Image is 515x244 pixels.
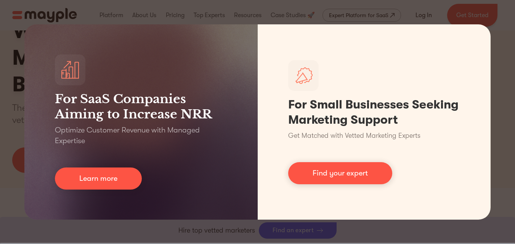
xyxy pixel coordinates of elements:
[55,91,227,122] h3: For SaaS Companies Aiming to Increase NRR
[55,125,227,146] p: Optimize Customer Revenue with Managed Expertise
[288,97,460,128] h1: For Small Businesses Seeking Marketing Support
[55,167,142,190] a: Learn more
[288,131,420,141] p: Get Matched with Vetted Marketing Experts
[288,162,392,184] a: Find your expert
